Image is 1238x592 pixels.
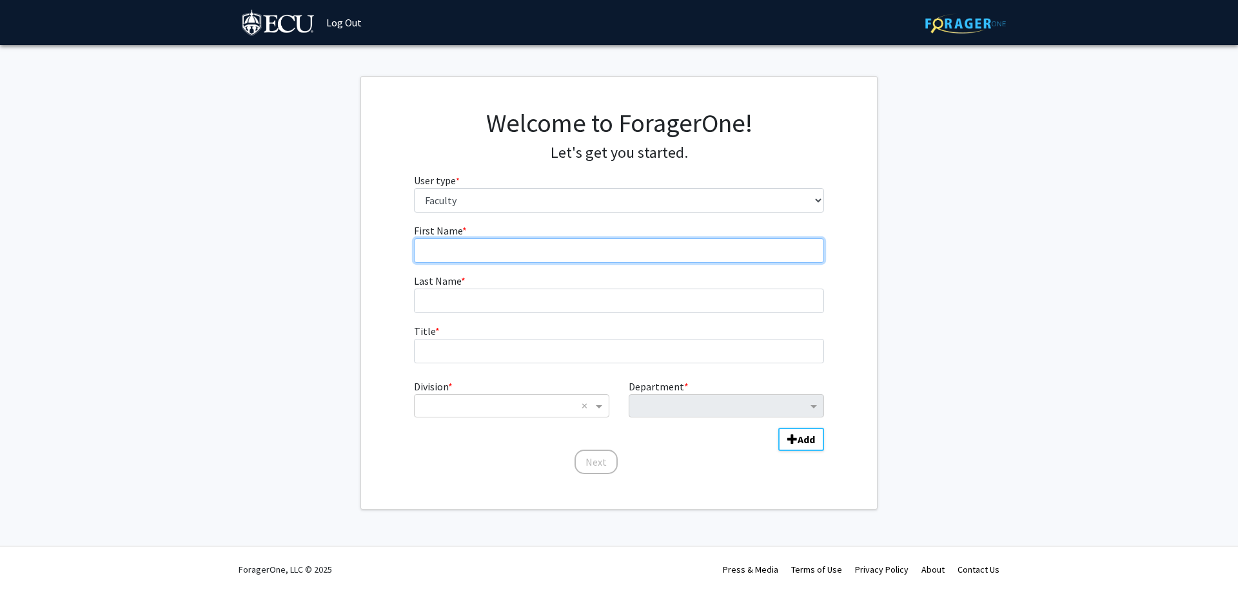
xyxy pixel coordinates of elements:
[778,428,824,451] button: Add Division/Department
[239,547,332,592] div: ForagerOne, LLC © 2025
[855,564,909,575] a: Privacy Policy
[791,564,842,575] a: Terms of Use
[414,108,825,138] h1: Welcome to ForagerOne!
[723,564,778,575] a: Press & Media
[958,564,999,575] a: Contact Us
[10,534,55,582] iframe: Chat
[921,564,945,575] a: About
[575,450,618,474] button: Next
[414,394,609,417] ng-select: Division
[414,144,825,162] h4: Let's get you started.
[414,274,461,287] span: Last Name
[414,224,462,237] span: First Name
[404,379,619,417] div: Division
[582,398,593,414] span: Clear all
[925,14,1006,33] img: ForagerOne Logo
[629,394,824,417] ng-select: Department
[414,325,435,338] span: Title
[242,10,315,39] img: East Carolina University Logo
[414,173,460,188] label: User type
[798,433,815,446] b: Add
[619,379,834,417] div: Department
